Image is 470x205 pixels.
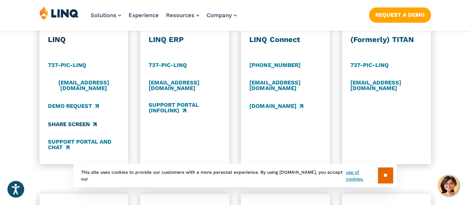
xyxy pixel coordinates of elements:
h3: LINQ ERP [149,35,221,45]
a: [EMAIL_ADDRESS][DOMAIN_NAME] [249,79,321,92]
a: Experience [129,12,159,19]
h3: LINQ Connect [249,35,321,45]
a: Solutions [91,12,121,19]
span: Resources [166,12,194,19]
img: LINQ | K‑12 Software [39,6,79,20]
a: Share Screen [48,120,97,128]
a: Resources [166,12,199,19]
a: 737-PIC-LINQ [48,61,86,69]
span: Company [207,12,232,19]
h3: LINQ [48,35,120,45]
a: Support Portal and Chat [48,138,120,151]
a: 737-PIC-LINQ [149,61,187,69]
nav: Primary Navigation [91,6,237,31]
a: [EMAIL_ADDRESS][DOMAIN_NAME] [48,79,120,92]
a: Request a Demo [369,7,431,22]
a: Company [207,12,237,19]
a: [EMAIL_ADDRESS][DOMAIN_NAME] [350,79,422,92]
a: use of cookies. [346,169,377,182]
a: Support Portal (Infolink) [149,102,221,114]
button: Hello, have a question? Let’s chat. [438,175,459,196]
a: [DOMAIN_NAME] [249,102,303,110]
a: [EMAIL_ADDRESS][DOMAIN_NAME] [149,79,221,92]
span: Solutions [91,12,116,19]
a: [PHONE_NUMBER] [249,61,300,69]
a: 737-PIC-LINQ [350,61,389,69]
div: This site uses cookies to provide our customers with a more personal experience. By using [DOMAIN... [74,164,397,187]
h3: (Formerly) TITAN [350,35,422,45]
nav: Button Navigation [369,6,431,22]
a: Demo Request [48,102,99,110]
